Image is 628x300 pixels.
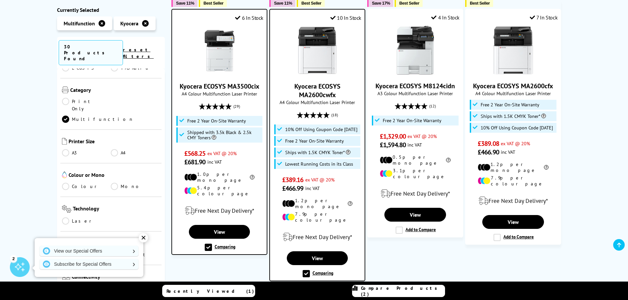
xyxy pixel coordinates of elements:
[162,285,255,297] a: Recently Viewed (1)
[62,98,111,112] a: Print Only
[195,70,244,77] a: Kyocera ECOSYS MA3500cix
[372,1,390,6] span: Save 17%
[184,185,255,197] li: 5.4p per colour page
[478,139,499,148] span: £389.08
[361,285,445,297] span: Compare Products (2)
[40,246,138,256] a: View our Special Offers
[330,14,361,21] div: 10 In Stock
[282,176,304,184] span: £389.16
[380,168,451,179] li: 3.1p per colour page
[305,185,320,191] span: inc VAT
[120,20,138,27] span: Kyocera
[205,244,235,251] label: Comparing
[285,127,357,132] span: 10% Off Using Coupon Code [DATE]
[399,1,419,6] span: Best Seller
[396,227,436,234] label: Add to Compare
[187,118,246,123] span: Free 2 Year On-Site Warranty
[493,234,534,241] label: Add to Compare
[203,1,224,6] span: Best Seller
[285,138,344,144] span: Free 2 Year On-Site Warranty
[391,70,440,76] a: Kyocera ECOSYS M8124cidn
[123,47,154,59] a: reset filters
[10,255,17,262] div: 2
[352,285,445,297] a: Compare Products (2)
[478,148,499,156] span: £466.90
[469,90,557,96] span: A4 Colour Multifunction Laser Printer
[189,225,250,239] a: View
[111,183,160,190] a: Mono
[530,14,558,21] div: 7 In Stock
[184,158,206,166] span: £681.90
[187,130,261,140] span: Shipped with 3.5k Black & 2.5k CMY Toners
[273,228,361,246] div: modal_delivery
[207,159,222,165] span: inc VAT
[383,118,441,123] span: Free 2 Year On-Site Warranty
[293,70,342,77] a: Kyocera ECOSYS MA2600cwfx
[40,259,138,269] a: Subscribe for Special Offers
[62,205,72,213] img: Technology
[166,288,254,294] span: Recently Viewed (1)
[274,1,292,6] span: Save 11%
[180,82,259,91] a: Kyocera ECOSYS MA3500cix
[501,140,530,147] span: ex VAT @ 20%
[57,7,165,13] div: Currently Selected
[69,172,160,179] span: Colour or Mono
[285,161,353,167] span: Lowest Running Costs in its Class
[70,87,160,95] span: Category
[478,161,549,173] li: 1.2p per mono page
[380,132,406,141] span: £1,329.00
[301,1,321,6] span: Best Seller
[481,125,553,130] span: 10% Off Using Coupon Code [DATE]
[371,90,460,96] span: A3 Colour Multifunction Laser Printer
[175,202,263,220] div: modal_delivery
[233,100,240,113] span: (29)
[294,82,341,99] a: Kyocera ECOSYS MA2600cwfx
[184,149,206,158] span: £568.25
[69,138,160,146] span: Printer Size
[207,150,237,156] span: ex VAT @ 20%
[62,138,67,145] img: Printer Size
[62,183,111,190] a: Colour
[282,211,353,223] li: 7.9p per colour page
[282,184,304,193] span: £466.99
[176,1,194,6] span: Save 11%
[305,177,335,183] span: ex VAT @ 20%
[489,26,538,75] img: Kyocera ECOSYS MA2600cfx
[481,114,546,119] span: Ships with 1.5K CMYK Toner*
[62,149,111,156] a: A3
[111,149,160,156] a: A4
[501,149,515,155] span: inc VAT
[481,102,539,107] span: Free 2 Year On-Site Warranty
[175,91,263,97] span: A4 Colour Multifunction Laser Printer
[139,233,148,242] div: ✕
[73,205,160,214] span: Technology
[293,26,342,75] img: Kyocera ECOSYS MA2600cwfx
[482,215,544,229] a: View
[380,154,451,166] li: 0.5p per mono page
[62,87,69,93] img: Category
[384,208,446,222] a: View
[303,270,333,277] label: Comparing
[371,184,460,203] div: modal_delivery
[489,70,538,76] a: Kyocera ECOSYS MA2600cfx
[407,133,437,139] span: ex VAT @ 20%
[195,26,244,75] img: Kyocera ECOSYS MA3500cix
[62,116,134,123] a: Multifunction
[282,198,353,209] li: 1.2p per mono page
[62,172,67,178] img: Colour or Mono
[429,100,436,112] span: (12)
[72,274,160,282] span: Connectivity
[184,171,255,183] li: 1.0p per mono page
[285,150,350,155] span: Ships with 1.5K CMYK Toner*
[391,26,440,75] img: Kyocera ECOSYS M8124cidn
[478,175,549,187] li: 7.9p per colour page
[375,82,455,90] a: Kyocera ECOSYS M8124cidn
[431,14,460,21] div: 4 In Stock
[407,142,422,148] span: inc VAT
[287,251,348,265] a: View
[64,20,95,27] span: Multifunction
[380,141,406,149] span: £1,594.80
[331,109,338,121] span: (18)
[473,82,553,90] a: Kyocera ECOSYS MA2600cfx
[273,99,361,105] span: A4 Colour Multifunction Laser Printer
